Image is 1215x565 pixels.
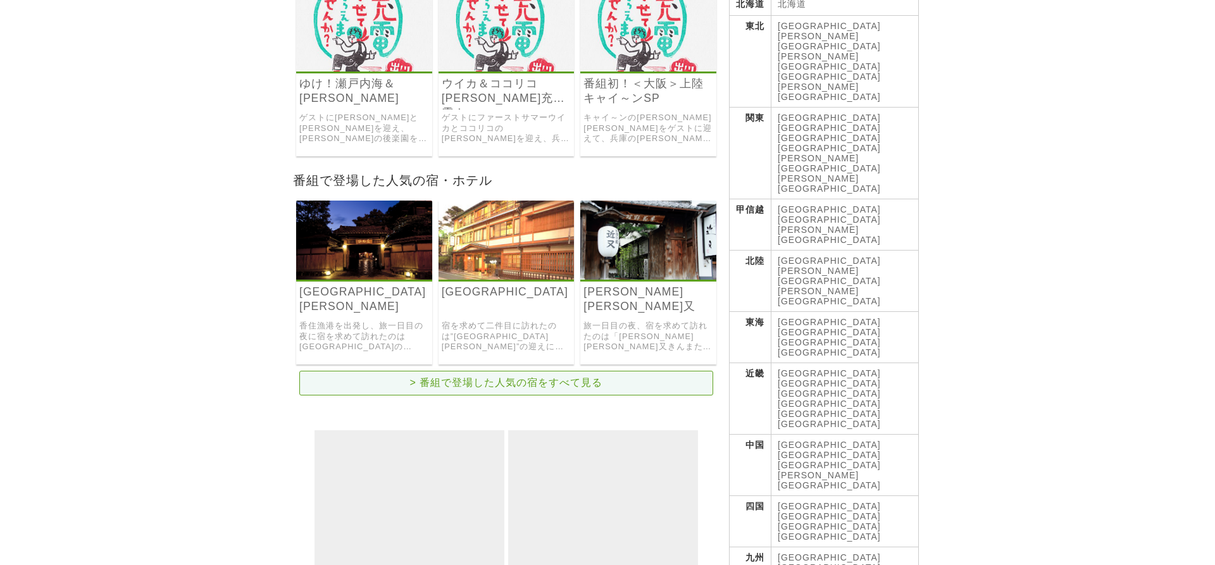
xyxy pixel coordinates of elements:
[778,440,881,450] a: [GEOGRAPHIC_DATA]
[778,214,881,225] a: [GEOGRAPHIC_DATA]
[778,133,881,143] a: [GEOGRAPHIC_DATA]
[778,225,881,245] a: [PERSON_NAME][GEOGRAPHIC_DATA]
[730,312,771,363] th: 東海
[439,63,575,73] a: 出川哲朗の充電させてもらえませんか？ ”カニ天国”香住港から伊根の舟屋まわって日本海をズズーッと131キロ！ゴールは絶景の天橋立ですがウイカが初バイク旅で大興奮！ヤバいよヤバいよSP
[778,531,881,542] a: [GEOGRAPHIC_DATA]
[778,256,881,266] a: [GEOGRAPHIC_DATA]
[442,113,571,144] a: ゲストにファーストサマーウイカとココリコの[PERSON_NAME]を迎え、兵庫の[GEOGRAPHIC_DATA]から[GEOGRAPHIC_DATA]の天橋立を目指した旅。
[778,368,881,378] a: [GEOGRAPHIC_DATA]
[442,285,571,299] a: [GEOGRAPHIC_DATA]
[290,169,723,191] h2: 番組で登場した人気の宿・ホテル
[778,82,881,102] a: [PERSON_NAME][GEOGRAPHIC_DATA]
[299,77,429,106] a: ゆけ！瀬戸内海＆[PERSON_NAME]
[778,450,881,460] a: [GEOGRAPHIC_DATA]
[299,321,429,352] a: 香住漁港を出発し、旅一日目の夜に宿を求めて訪れたのは[GEOGRAPHIC_DATA]の[PERSON_NAME][GEOGRAPHIC_DATA]にある「[GEOGRAPHIC_DATA][P...
[580,271,716,282] a: 丹波篠山 近又
[778,501,881,511] a: [GEOGRAPHIC_DATA]
[583,77,713,106] a: 番組初！＜大阪＞上陸キャイ～ンSP
[778,51,881,71] a: [PERSON_NAME][GEOGRAPHIC_DATA]
[580,63,716,73] a: 出川哲朗の充電させてもらえませんか？ 行くぞ”大阪”初上陸！天空の竹田城から丹波篠山ぬけてノスタルジック街道113㌔！松茸に但馬牛！黒豆に栗！美味しいモノだらけでキャイ～ンが大興奮！ヤバいよ²SP
[778,204,881,214] a: [GEOGRAPHIC_DATA]
[778,460,881,470] a: [GEOGRAPHIC_DATA]
[778,173,859,183] a: [PERSON_NAME]
[296,271,432,282] a: 城崎温泉 西村屋本館
[778,511,881,521] a: [GEOGRAPHIC_DATA]
[730,363,771,435] th: 近畿
[778,347,881,357] a: [GEOGRAPHIC_DATA]
[439,271,575,282] a: 城崎温泉 旅館つたや
[730,16,771,108] th: 東北
[778,123,881,133] a: [GEOGRAPHIC_DATA]
[778,327,881,337] a: [GEOGRAPHIC_DATA]
[778,470,881,490] a: [PERSON_NAME][GEOGRAPHIC_DATA]
[778,317,881,327] a: [GEOGRAPHIC_DATA]
[442,77,571,106] a: ウイカ＆ココリコ[PERSON_NAME]充電！[GEOGRAPHIC_DATA]
[778,378,881,388] a: [GEOGRAPHIC_DATA]
[296,63,432,73] a: 出川哲朗の充電させてもらえませんか？ 瀬戸内海！岡山から日本のエーゲ海”牛窓”経由でゴールは忠巨倉のパワスポ”赤穗大石神社”ですが海の幸がウマすぎてヤバいよヤバいよSP
[778,399,881,409] a: [GEOGRAPHIC_DATA]
[778,419,881,429] a: [GEOGRAPHIC_DATA]
[730,199,771,251] th: 甲信越
[778,183,881,194] a: [GEOGRAPHIC_DATA]
[439,201,575,280] img: 城崎温泉 旅館つたや
[296,201,432,280] img: 城崎温泉 西村屋本館
[778,21,881,31] a: [GEOGRAPHIC_DATA]
[778,31,881,51] a: [PERSON_NAME][GEOGRAPHIC_DATA]
[778,153,881,173] a: [PERSON_NAME][GEOGRAPHIC_DATA]
[730,108,771,199] th: 関東
[442,321,571,352] a: 宿を求めて二件目に訪れたのは”[GEOGRAPHIC_DATA][PERSON_NAME]”の迎えにあり、[GEOGRAPHIC_DATA]の[PERSON_NAME][GEOGRAPHIC_D...
[730,496,771,547] th: 四国
[778,552,881,562] a: [GEOGRAPHIC_DATA]
[778,388,881,399] a: [GEOGRAPHIC_DATA]
[583,321,713,352] a: 旅一日目の夜、宿を求めて訪れたのは「[PERSON_NAME][PERSON_NAME]又きんまた」でした。 [DATE]創業。宿名は[PERSON_NAME]の[PERSON_NAME]が由来...
[778,71,881,82] a: [GEOGRAPHIC_DATA]
[583,113,713,144] a: キャイ～ンの[PERSON_NAME] [PERSON_NAME]をゲストに迎えて、兵庫の[PERSON_NAME]から[GEOGRAPHIC_DATA]の[PERSON_NAME][GEOGR...
[778,266,881,286] a: [PERSON_NAME][GEOGRAPHIC_DATA]
[299,113,429,144] a: ゲストに[PERSON_NAME]と[PERSON_NAME]を迎え、[PERSON_NAME]の後楽園を出発して、兵庫の赤穗[PERSON_NAME]神社を目指した[PERSON_NAME]の旅。
[580,201,716,280] img: 丹波篠山 近又
[730,251,771,312] th: 北陸
[730,435,771,496] th: 中国
[778,409,881,419] a: [GEOGRAPHIC_DATA]
[778,521,881,531] a: [GEOGRAPHIC_DATA]
[778,143,881,153] a: [GEOGRAPHIC_DATA]
[778,337,881,347] a: [GEOGRAPHIC_DATA]
[583,285,713,314] a: [PERSON_NAME][PERSON_NAME]又
[778,286,881,306] a: [PERSON_NAME][GEOGRAPHIC_DATA]
[778,113,881,123] a: [GEOGRAPHIC_DATA]
[299,285,429,314] a: [GEOGRAPHIC_DATA][PERSON_NAME]
[299,371,713,395] a: > 番組で登場した人気の宿をすべて見る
